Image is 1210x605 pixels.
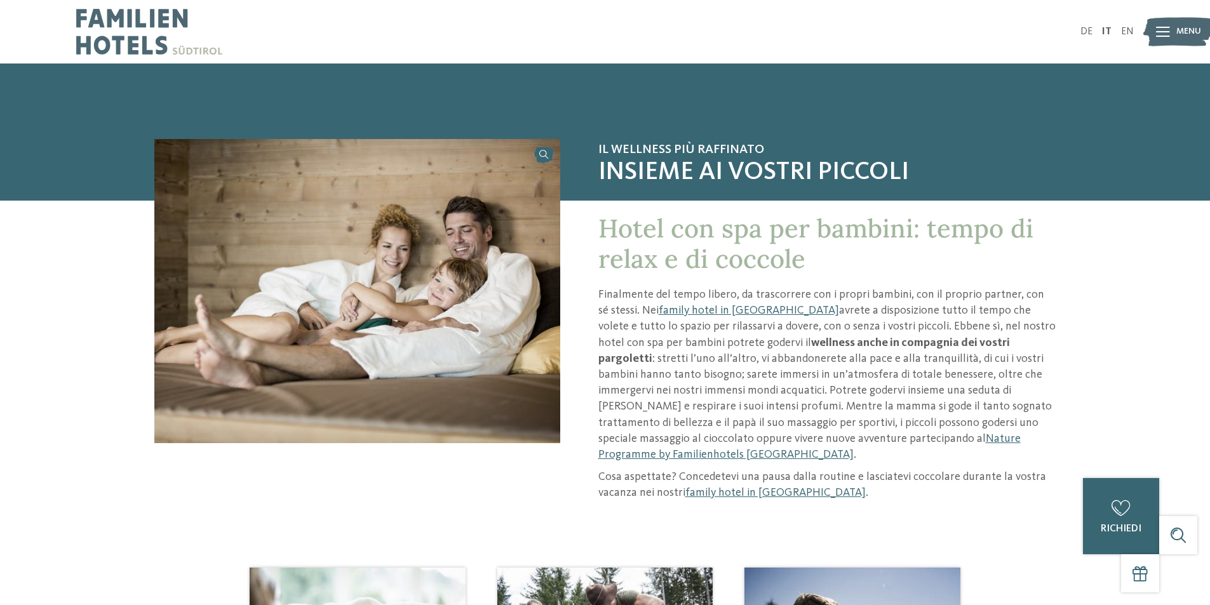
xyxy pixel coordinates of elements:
a: IT [1102,27,1112,37]
span: richiedi [1101,524,1141,534]
span: Hotel con spa per bambini: tempo di relax e di coccole [598,212,1033,275]
span: Menu [1176,25,1201,38]
a: DE [1080,27,1092,37]
span: insieme ai vostri piccoli [598,157,1056,188]
a: EN [1121,27,1134,37]
a: family hotel in [GEOGRAPHIC_DATA] [685,487,866,498]
strong: wellness anche in compagnia dei vostri pargoletti [598,337,1010,364]
p: Finalmente del tempo libero, da trascorrere con i propri bambini, con il proprio partner, con sé ... [598,287,1056,463]
a: richiedi [1083,478,1159,554]
a: family hotel in [GEOGRAPHIC_DATA] [659,305,839,316]
span: Il wellness più raffinato [598,142,1056,157]
img: Hotel con spa per bambini: è tempo di coccole! [154,139,560,443]
p: Cosa aspettate? Concedetevi una pausa dalla routine e lasciatevi coccolare durante la vostra vaca... [598,469,1056,501]
a: Nature Programme by Familienhotels [GEOGRAPHIC_DATA] [598,433,1021,460]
